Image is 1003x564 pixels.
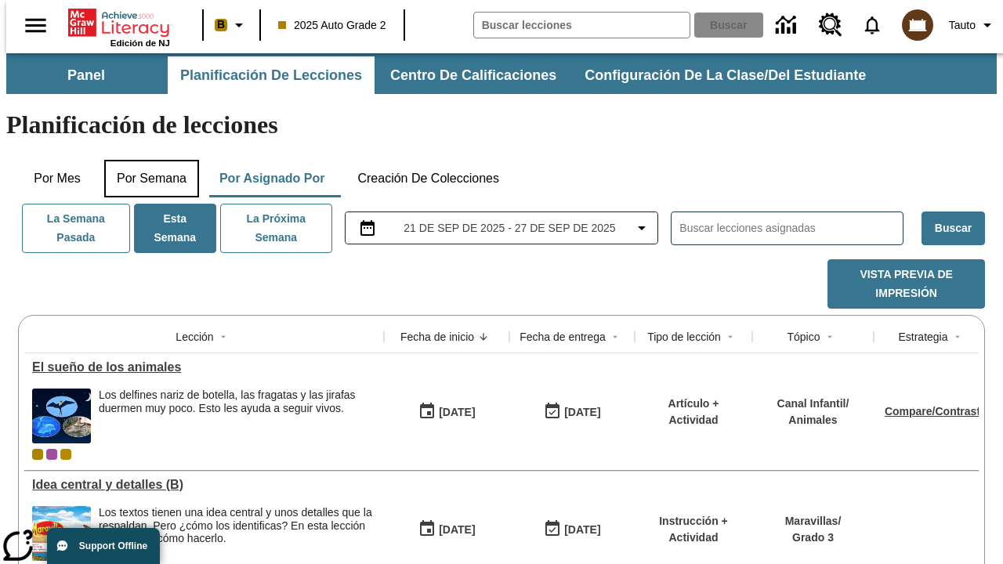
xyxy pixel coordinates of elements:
[104,160,199,197] button: Por semana
[585,67,866,85] span: Configuración de la clase/del estudiante
[809,4,852,46] a: Centro de recursos, Se abrirá en una pestaña nueva.
[413,397,480,427] button: 09/27/25: Primer día en que estuvo disponible la lección
[898,329,947,345] div: Estrategia
[6,53,997,94] div: Subbarra de navegación
[99,389,376,443] div: Los delfines nariz de botella, las fragatas y las jirafas duermen muy poco. Esto les ayuda a segu...
[134,204,216,253] button: Esta semana
[643,396,744,428] p: Artículo + Actividad
[606,327,625,346] button: Sort
[68,5,170,48] div: Portada
[785,530,842,546] p: Grado 3
[538,397,606,427] button: 09/27/25: Último día en que podrá accederse la lección
[13,2,59,49] button: Abrir el menú lateral
[852,5,893,45] a: Notificaciones
[46,449,57,460] div: OL 2025 Auto Grade 3
[32,389,91,443] img: Fotos de una fragata, dos delfines nariz de botella y una jirafa sobre un fondo de noche estrellada.
[679,217,903,240] input: Buscar lecciones asignadas
[99,389,376,415] div: Los delfines nariz de botella, las fragatas y las jirafas duermen muy poco. Esto les ayuda a segu...
[168,56,375,94] button: Planificación de lecciones
[413,515,480,544] button: 09/21/25: Primer día en que estuvo disponible la lección
[32,360,376,374] div: El sueño de los animales
[820,327,839,346] button: Sort
[520,329,606,345] div: Fecha de entrega
[217,15,225,34] span: B
[647,329,721,345] div: Tipo de lección
[564,520,600,540] div: [DATE]
[943,11,1003,39] button: Perfil/Configuración
[67,67,105,85] span: Panel
[922,211,985,245] button: Buscar
[68,7,170,38] a: Portada
[32,478,376,492] a: Idea central y detalles (B), Lecciones
[777,396,849,412] p: Canal Infantil /
[47,528,160,564] button: Support Offline
[564,403,600,422] div: [DATE]
[110,38,170,48] span: Edición de NJ
[220,204,332,253] button: La próxima semana
[949,17,976,34] span: Tauto
[538,515,606,544] button: 09/21/25: Último día en que podrá accederse la lección
[99,506,376,561] div: Los textos tienen una idea central y unos detalles que la respaldan. Pero ¿cómo los identificas? ...
[721,327,740,346] button: Sort
[32,360,376,374] a: El sueño de los animales, Lecciones
[632,219,651,237] svg: Collapse Date Range Filter
[787,329,820,345] div: Tópico
[32,478,376,492] div: Idea central y detalles (B)
[22,204,130,253] button: La semana pasada
[18,160,96,197] button: Por mes
[885,405,980,418] a: Compare/Contrast
[390,67,556,85] span: Centro de calificaciones
[785,513,842,530] p: Maravillas /
[32,506,91,561] img: portada de Maravillas de tercer grado: una mariposa vuela sobre un campo y un río, con montañas a...
[404,220,615,237] span: 21 de sep de 2025 - 27 de sep de 2025
[572,56,878,94] button: Configuración de la clase/del estudiante
[176,329,213,345] div: Lección
[207,160,338,197] button: Por asignado por
[214,327,233,346] button: Sort
[352,219,652,237] button: Seleccione el intervalo de fechas opción del menú
[400,329,474,345] div: Fecha de inicio
[99,506,376,545] div: Los textos tienen una idea central y unos detalles que la respaldan. Pero ¿cómo los identificas? ...
[345,160,512,197] button: Creación de colecciones
[8,56,165,94] button: Panel
[827,259,985,309] button: Vista previa de impresión
[378,56,569,94] button: Centro de calificaciones
[32,449,43,460] div: Clase actual
[643,513,744,546] p: Instrucción + Actividad
[893,5,943,45] button: Escoja un nuevo avatar
[777,412,849,428] p: Animales
[474,13,690,38] input: Buscar campo
[6,56,880,94] div: Subbarra de navegación
[278,17,386,34] span: 2025 Auto Grade 2
[439,520,475,540] div: [DATE]
[180,67,362,85] span: Planificación de lecciones
[902,9,933,41] img: avatar image
[60,449,71,460] div: New 2025 class
[439,403,475,422] div: [DATE]
[766,4,809,47] a: Centro de información
[208,11,255,39] button: Boost El color de la clase es anaranjado claro. Cambiar el color de la clase.
[948,327,967,346] button: Sort
[474,327,493,346] button: Sort
[6,110,997,139] h1: Planificación de lecciones
[79,540,147,551] span: Support Offline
